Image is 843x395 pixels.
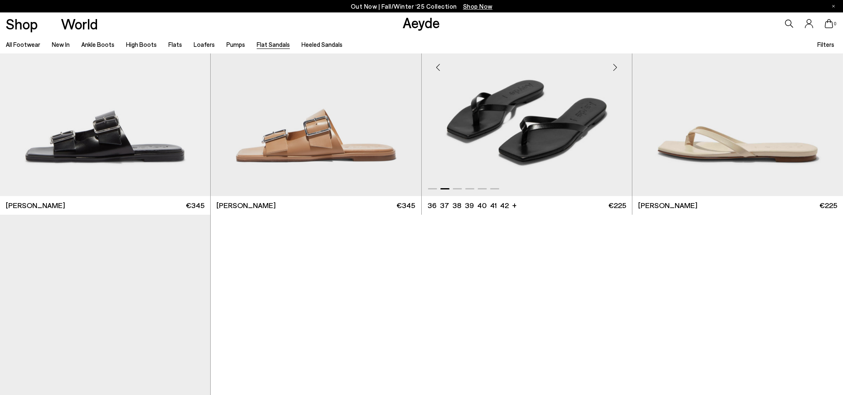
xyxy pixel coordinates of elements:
[603,55,628,80] div: Next slide
[452,200,462,211] li: 38
[512,199,517,211] li: +
[490,200,497,211] li: 41
[422,196,632,215] a: 36 37 38 39 40 41 42 + €225
[226,41,245,48] a: Pumps
[351,1,493,12] p: Out Now | Fall/Winter ‘25 Collection
[428,200,437,211] li: 36
[426,55,451,80] div: Previous slide
[403,14,440,31] a: Aeyde
[168,41,182,48] a: Flats
[301,41,343,48] a: Heeled Sandals
[211,196,421,215] a: [PERSON_NAME] €345
[216,200,276,211] span: [PERSON_NAME]
[6,41,40,48] a: All Footwear
[6,200,65,211] span: [PERSON_NAME]
[608,200,626,211] span: €225
[52,41,70,48] a: New In
[61,17,98,31] a: World
[186,200,204,211] span: €345
[833,22,837,26] span: 0
[819,200,837,211] span: €225
[638,200,697,211] span: [PERSON_NAME]
[465,200,474,211] li: 39
[500,200,509,211] li: 42
[428,200,506,211] ul: variant
[126,41,157,48] a: High Boots
[825,19,833,28] a: 0
[477,200,487,211] li: 40
[396,200,415,211] span: €345
[257,41,290,48] a: Flat Sandals
[81,41,114,48] a: Ankle Boots
[6,17,38,31] a: Shop
[194,41,215,48] a: Loafers
[632,196,843,215] a: [PERSON_NAME] €225
[463,2,493,10] span: Navigate to /collections/new-in
[817,41,834,48] span: Filters
[440,200,449,211] li: 37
